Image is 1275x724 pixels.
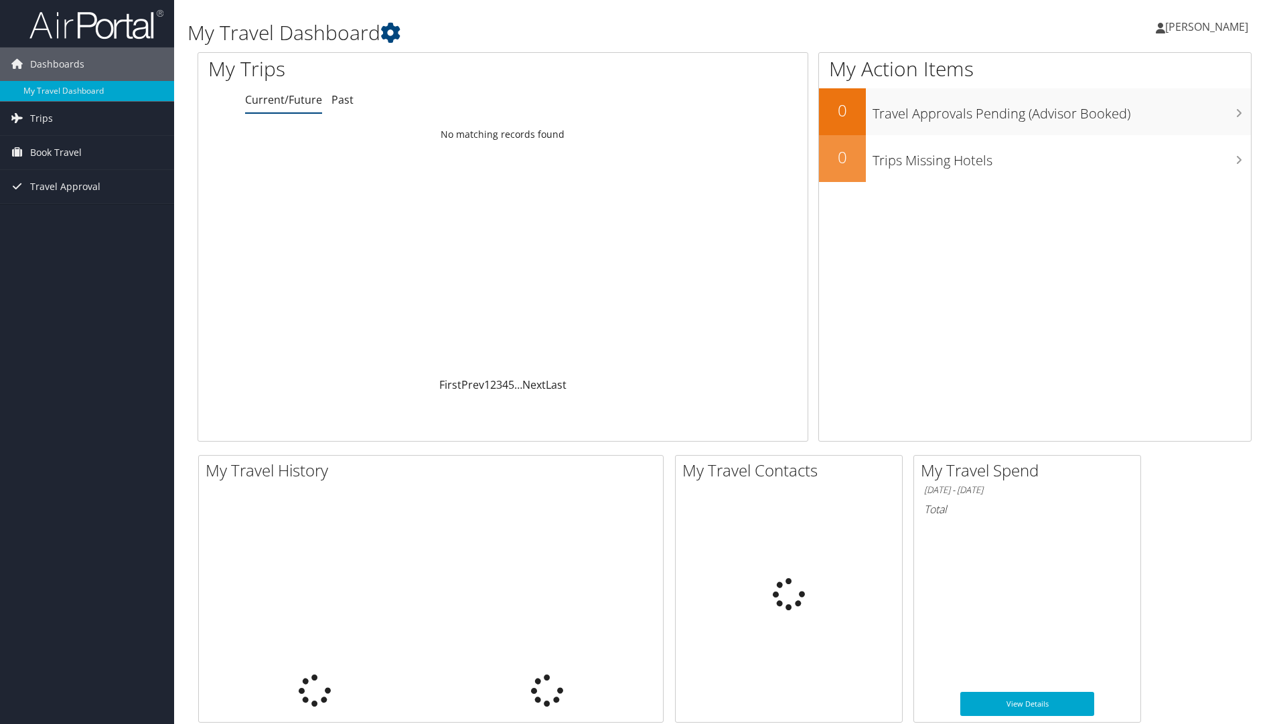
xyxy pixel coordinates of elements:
[921,459,1140,482] h2: My Travel Spend
[819,55,1251,83] h1: My Action Items
[496,377,502,392] a: 3
[960,692,1094,716] a: View Details
[29,9,163,40] img: airportal-logo.png
[30,170,100,203] span: Travel Approval
[682,459,902,482] h2: My Travel Contacts
[30,48,84,81] span: Dashboards
[461,377,484,392] a: Prev
[502,377,508,392] a: 4
[522,377,546,392] a: Next
[819,99,866,122] h2: 0
[1156,7,1262,47] a: [PERSON_NAME]
[873,145,1251,170] h3: Trips Missing Hotels
[924,484,1130,496] h6: [DATE] - [DATE]
[30,136,82,169] span: Book Travel
[484,377,490,392] a: 1
[819,88,1251,135] a: 0Travel Approvals Pending (Advisor Booked)
[1165,19,1248,34] span: [PERSON_NAME]
[514,377,522,392] span: …
[819,135,1251,182] a: 0Trips Missing Hotels
[439,377,461,392] a: First
[245,92,322,107] a: Current/Future
[873,98,1251,123] h3: Travel Approvals Pending (Advisor Booked)
[208,55,544,83] h1: My Trips
[198,122,808,147] td: No matching records found
[30,102,53,135] span: Trips
[508,377,514,392] a: 5
[187,19,903,47] h1: My Travel Dashboard
[546,377,567,392] a: Last
[206,459,663,482] h2: My Travel History
[331,92,354,107] a: Past
[490,377,496,392] a: 2
[924,502,1130,517] h6: Total
[819,146,866,169] h2: 0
